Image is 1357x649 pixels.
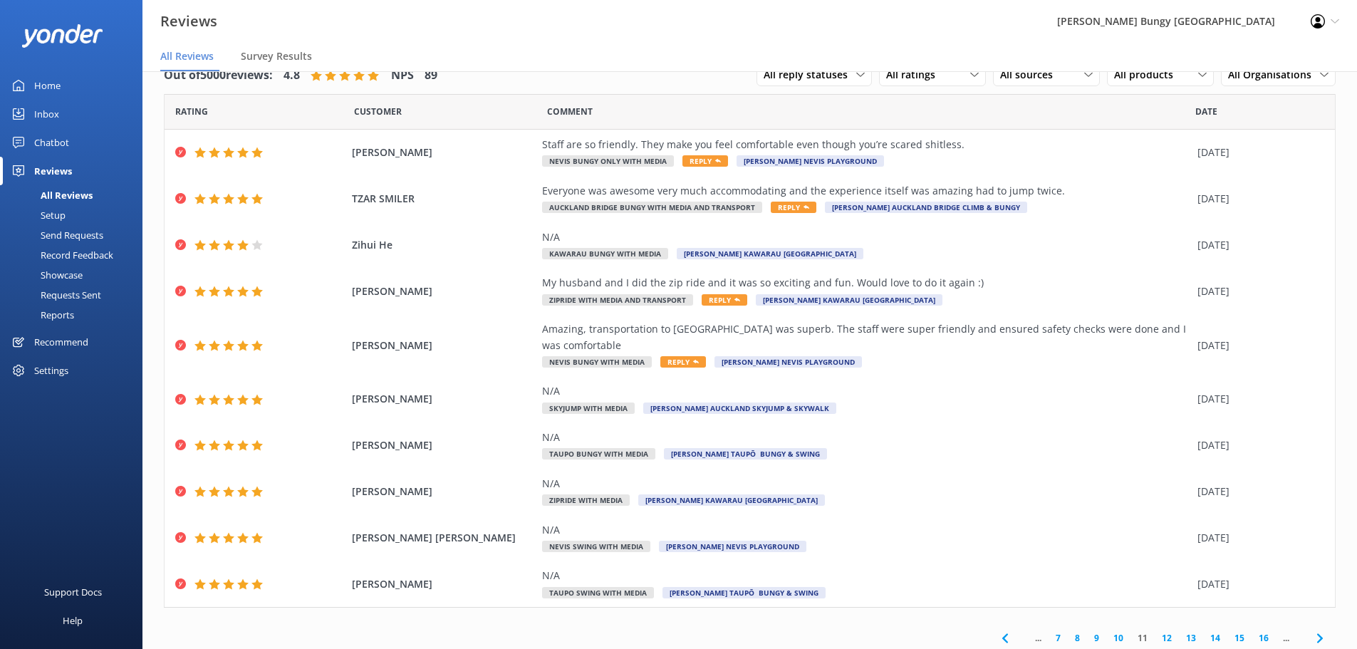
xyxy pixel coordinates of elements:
a: 10 [1106,631,1130,645]
h4: 89 [425,66,437,85]
span: Reply [660,356,706,368]
div: [DATE] [1197,237,1317,253]
div: N/A [542,430,1190,445]
div: Inbox [34,100,59,128]
span: Reply [771,202,816,213]
a: 11 [1130,631,1155,645]
span: [PERSON_NAME] Taupō Bungy & Swing [662,587,826,598]
div: Send Requests [9,225,103,245]
div: Requests Sent [9,285,101,305]
div: [DATE] [1197,437,1317,453]
span: [PERSON_NAME] Auckland Bridge Climb & Bungy [825,202,1027,213]
span: Taupo Bungy with Media [542,448,655,460]
div: Support Docs [44,578,102,606]
span: Zihui He [352,237,536,253]
a: 16 [1252,631,1276,645]
h4: NPS [391,66,414,85]
span: [PERSON_NAME] [352,284,536,299]
div: My husband and I did the zip ride and it was so exciting and fun. Would love to do it again :) [542,275,1190,291]
a: 12 [1155,631,1179,645]
span: ... [1028,631,1049,645]
div: Everyone was awesome very much accommodating and the experience itself was amazing had to jump tw... [542,183,1190,199]
span: ... [1276,631,1296,645]
span: Nevis Bungy with Media [542,356,652,368]
span: Date [354,105,402,118]
div: [DATE] [1197,576,1317,592]
div: Reports [9,305,74,325]
span: All reply statuses [764,67,856,83]
span: [PERSON_NAME] [352,338,536,353]
div: [DATE] [1197,284,1317,299]
span: [PERSON_NAME] [352,576,536,592]
span: [PERSON_NAME] [PERSON_NAME] [352,530,536,546]
span: Nevis Swing with Media [542,541,650,552]
div: All Reviews [9,185,93,205]
span: Survey Results [241,49,312,63]
a: 14 [1203,631,1227,645]
span: Taupo Swing with Media [542,587,654,598]
div: Amazing, transportation to [GEOGRAPHIC_DATA] was superb. The staff were super friendly and ensure... [542,321,1190,353]
span: Zipride with Media and Transport [542,294,693,306]
div: [DATE] [1197,484,1317,499]
span: Nevis Bungy Only with Media [542,155,674,167]
span: SkyJump with Media [542,403,635,414]
h4: Out of 5000 reviews: [164,66,273,85]
span: Question [547,105,593,118]
a: Setup [9,205,142,225]
div: N/A [542,568,1190,583]
div: N/A [542,522,1190,538]
span: TZAR SMILER [352,191,536,207]
span: [PERSON_NAME] Kawarau [GEOGRAPHIC_DATA] [756,294,942,306]
div: Setup [9,205,66,225]
div: N/A [542,229,1190,245]
div: Staff are so friendly. They make you feel comfortable even though you’re scared shitless. [542,137,1190,152]
span: All Reviews [160,49,214,63]
a: Showcase [9,265,142,285]
div: Home [34,71,61,100]
span: [PERSON_NAME] Nevis Playground [714,356,862,368]
span: Reply [682,155,728,167]
div: [DATE] [1197,530,1317,546]
div: Help [63,606,83,635]
a: Send Requests [9,225,142,245]
span: [PERSON_NAME] [352,391,536,407]
div: [DATE] [1197,191,1317,207]
a: Record Feedback [9,245,142,265]
span: All sources [1000,67,1061,83]
div: N/A [542,476,1190,492]
span: Kawarau Bungy with Media [542,248,668,259]
span: [PERSON_NAME] [352,145,536,160]
span: [PERSON_NAME] [352,484,536,499]
a: Requests Sent [9,285,142,305]
a: Reports [9,305,142,325]
span: All products [1114,67,1182,83]
h3: Reviews [160,10,217,33]
span: Auckland Bridge Bungy with Media and Transport [542,202,762,213]
a: 13 [1179,631,1203,645]
span: Reply [702,294,747,306]
div: [DATE] [1197,391,1317,407]
div: [DATE] [1197,338,1317,353]
div: [DATE] [1197,145,1317,160]
span: Date [1195,105,1217,118]
span: All ratings [886,67,944,83]
span: [PERSON_NAME] Nevis Playground [737,155,884,167]
img: yonder-white-logo.png [21,24,103,48]
div: Showcase [9,265,83,285]
span: [PERSON_NAME] Kawarau [GEOGRAPHIC_DATA] [677,248,863,259]
span: Date [175,105,208,118]
div: Record Feedback [9,245,113,265]
a: 15 [1227,631,1252,645]
div: N/A [542,383,1190,399]
span: [PERSON_NAME] Kawarau [GEOGRAPHIC_DATA] [638,494,825,506]
a: 8 [1068,631,1087,645]
div: Recommend [34,328,88,356]
a: 9 [1087,631,1106,645]
a: All Reviews [9,185,142,205]
span: [PERSON_NAME] [352,437,536,453]
a: 7 [1049,631,1068,645]
h4: 4.8 [284,66,300,85]
span: [PERSON_NAME] Nevis Playground [659,541,806,552]
span: All Organisations [1228,67,1320,83]
span: [PERSON_NAME] Taupō Bungy & Swing [664,448,827,460]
